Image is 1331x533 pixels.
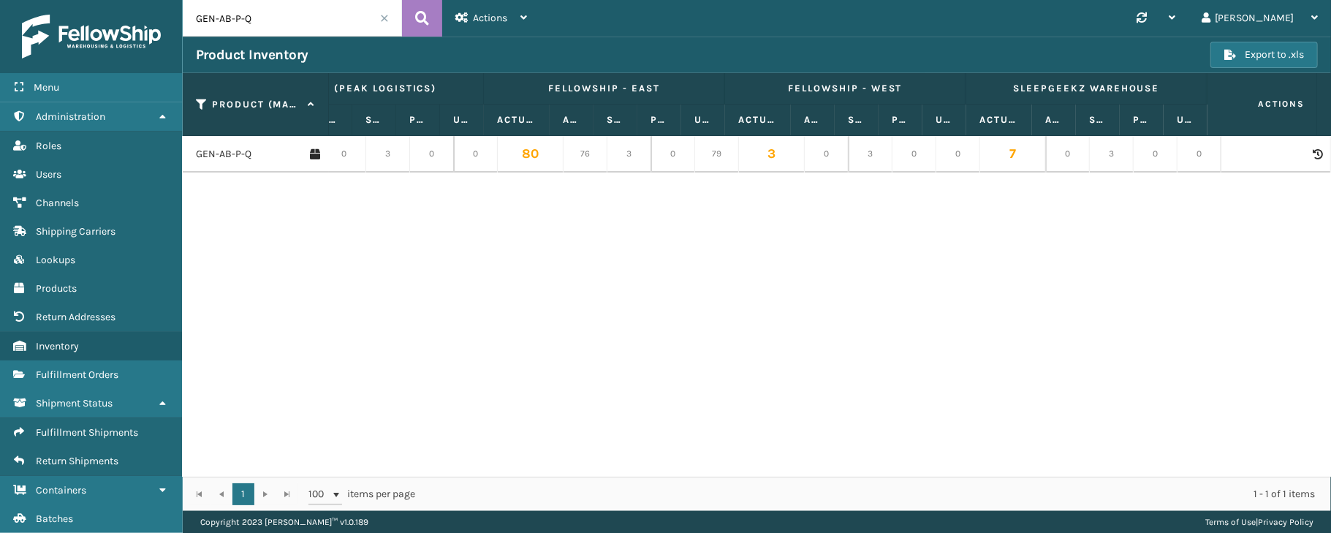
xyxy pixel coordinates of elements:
td: 0 [410,136,454,173]
label: Unallocated [936,113,952,126]
button: Export to .xls [1210,42,1318,68]
label: Pending [892,113,909,126]
td: 0 [1046,136,1090,173]
span: Return Addresses [36,311,115,323]
label: Pending [1133,113,1150,126]
label: Product (MAIN SKU) [212,98,300,111]
a: Terms of Use [1205,517,1256,527]
span: Inventory [36,340,79,352]
label: Actual Quantity [738,113,777,126]
td: 3 [366,136,410,173]
span: Shipment Status [36,397,113,409]
label: Fellowship - West [738,82,952,95]
span: items per page [308,483,415,505]
label: Available [1045,113,1062,126]
td: 0 [1178,136,1221,173]
h3: Product Inventory [196,46,308,64]
label: Available [804,113,821,126]
span: Products [36,282,77,295]
label: Safety [365,113,382,126]
i: Product Activity [1313,149,1321,159]
td: 80 [498,136,564,173]
label: Available [322,113,338,126]
a: Privacy Policy [1258,517,1313,527]
span: 100 [308,487,330,502]
label: Unallocated [1177,113,1194,126]
span: Batches [36,513,73,525]
label: Safety [607,113,623,126]
span: Roles [36,140,61,152]
span: Actions [473,12,507,24]
span: Return Shipments [36,455,118,467]
td: 0 [651,136,695,173]
td: 3 [1090,136,1134,173]
label: Actual Quantity [497,113,536,126]
label: Fellowship - East [497,82,711,95]
span: Containers [36,484,86,496]
td: 3 [849,136,892,173]
span: Menu [34,81,59,94]
span: Channels [36,197,79,209]
label: Unallocated [453,113,470,126]
td: 0 [322,136,366,173]
div: 1 - 1 of 1 items [436,487,1315,502]
label: Safety [848,113,865,126]
span: Fulfillment Shipments [36,426,138,439]
td: 0 [1134,136,1178,173]
label: Safety [1089,113,1106,126]
p: Copyright 2023 [PERSON_NAME]™ v 1.0.189 [200,511,368,533]
label: Available [563,113,580,126]
label: Dallas (Peak Logistics) [256,82,470,95]
span: Shipping Carriers [36,225,115,238]
td: 0 [936,136,980,173]
a: 1 [232,483,254,505]
td: 79 [695,136,739,173]
td: 3 [739,136,805,173]
label: Actual Quantity [979,113,1018,126]
span: Fulfillment Orders [36,368,118,381]
label: Pending [651,113,667,126]
td: 0 [454,136,498,173]
td: 0 [805,136,849,173]
label: SleepGeekz Warehouse [979,82,1194,95]
span: Administration [36,110,105,123]
img: logo [22,15,161,58]
span: Actions [1212,92,1313,116]
td: 3 [607,136,651,173]
td: 0 [892,136,936,173]
td: 76 [564,136,607,173]
label: Unallocated [694,113,711,126]
td: 7 [980,136,1046,173]
span: Lookups [36,254,75,266]
label: Pending [409,113,426,126]
div: | [1205,511,1313,533]
span: Users [36,168,61,181]
a: GEN-AB-P-Q [196,147,251,162]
